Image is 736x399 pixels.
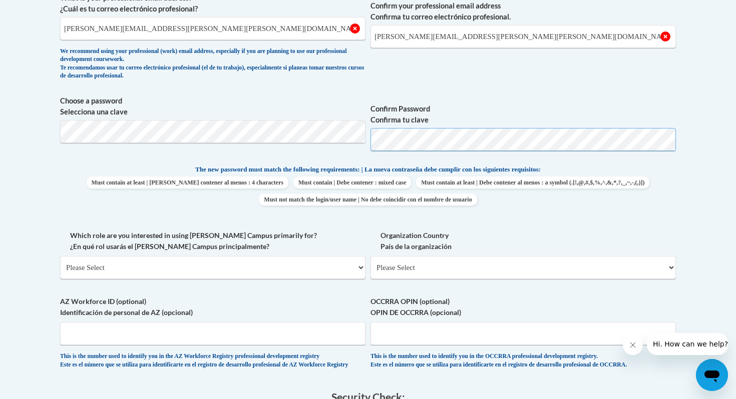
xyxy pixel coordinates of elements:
[60,17,365,40] input: Metadata input
[60,296,365,318] label: AZ Workforce ID (optional) Identificación de personal de AZ (opcional)
[371,230,676,252] label: Organization Country País de la organización
[195,165,541,174] span: The new password must match the following requirements: | La nueva contraseña debe cumplir con lo...
[623,335,643,355] iframe: Close message
[371,103,676,125] label: Confirm Password Confirma tu clave
[371,352,676,369] div: This is the number used to identify you in the OCCRRA professional development registry. Este es ...
[416,176,649,188] span: Must contain at least | Debe contener al menos : a symbol (.[!,@,#,$,%,^,&,*,?,_,~,-,(,)])
[371,0,676,22] label: Confirm your professional email address Confirma tu correo electrónico profesional.
[60,47,365,80] div: We recommend using your professional (work) email address, especially if you are planning to use ...
[371,296,676,318] label: OCCRRA OPIN (optional) OPIN DE OCCRRA (opcional)
[259,193,477,205] span: Must not match the login/user name | No debe coincidir con el nombre de usuario
[60,352,365,369] div: This is the number used to identify you in the AZ Workforce Registry professional development reg...
[371,25,676,48] input: Required
[60,95,365,117] label: Choose a password Selecciona una clave
[293,176,411,188] span: Must contain | Debe contener : mixed case
[87,176,288,188] span: Must contain at least | [PERSON_NAME] contener al menos : 4 characters
[647,333,728,355] iframe: Message from company
[60,230,365,252] label: Which role are you interested in using [PERSON_NAME] Campus primarily for? ¿En qué rol usarás el ...
[696,359,728,391] iframe: Button to launch messaging window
